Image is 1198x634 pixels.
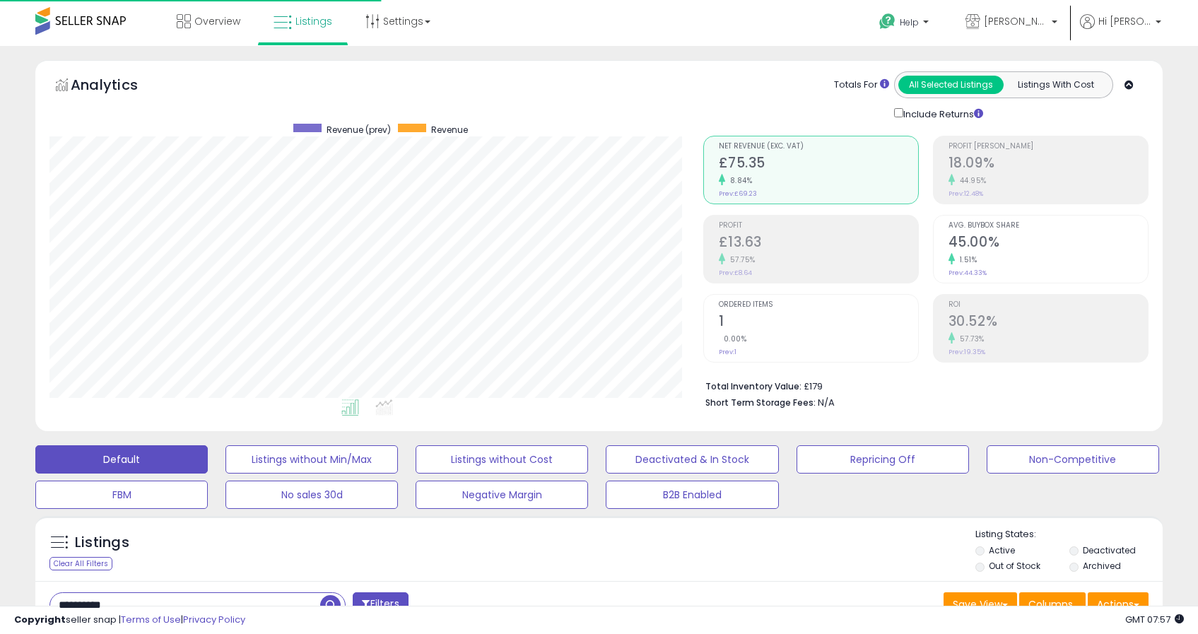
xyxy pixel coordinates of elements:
[989,560,1040,572] label: Out of Stock
[719,269,752,277] small: Prev: £8.64
[705,380,801,392] b: Total Inventory Value:
[725,254,756,265] small: 57.75%
[818,396,835,409] span: N/A
[225,481,398,509] button: No sales 30d
[14,614,245,627] div: seller snap | |
[949,234,1148,253] h2: 45.00%
[975,528,1163,541] p: Listing States:
[719,334,747,344] small: 0.00%
[989,544,1015,556] label: Active
[987,445,1159,474] button: Non-Competitive
[1125,613,1184,626] span: 2025-08-14 07:57 GMT
[944,592,1017,616] button: Save View
[719,234,918,253] h2: £13.63
[949,301,1148,309] span: ROI
[1083,560,1121,572] label: Archived
[900,16,919,28] span: Help
[1028,597,1073,611] span: Columns
[719,301,918,309] span: Ordered Items
[705,397,816,409] b: Short Term Storage Fees:
[868,2,943,46] a: Help
[705,377,1138,394] li: £179
[1088,592,1149,616] button: Actions
[71,75,165,98] h5: Analytics
[431,124,468,136] span: Revenue
[955,334,985,344] small: 57.73%
[949,313,1148,332] h2: 30.52%
[35,481,208,509] button: FBM
[725,175,753,186] small: 8.84%
[1083,544,1136,556] label: Deactivated
[834,78,889,92] div: Totals For
[49,557,112,570] div: Clear All Filters
[955,254,977,265] small: 1.51%
[719,189,757,198] small: Prev: £69.23
[719,155,918,174] h2: £75.35
[14,613,66,626] strong: Copyright
[295,14,332,28] span: Listings
[75,533,129,553] h5: Listings
[327,124,391,136] span: Revenue (prev)
[955,175,987,186] small: 44.95%
[949,222,1148,230] span: Avg. Buybox Share
[719,348,736,356] small: Prev: 1
[1080,14,1161,46] a: Hi [PERSON_NAME]
[606,445,778,474] button: Deactivated & In Stock
[1098,14,1151,28] span: Hi [PERSON_NAME]
[949,189,983,198] small: Prev: 12.48%
[879,13,896,30] i: Get Help
[949,269,987,277] small: Prev: 44.33%
[606,481,778,509] button: B2B Enabled
[35,445,208,474] button: Default
[121,613,181,626] a: Terms of Use
[353,592,408,617] button: Filters
[225,445,398,474] button: Listings without Min/Max
[949,348,985,356] small: Prev: 19.35%
[898,76,1004,94] button: All Selected Listings
[949,155,1148,174] h2: 18.09%
[194,14,240,28] span: Overview
[416,481,588,509] button: Negative Margin
[1003,76,1108,94] button: Listings With Cost
[183,613,245,626] a: Privacy Policy
[949,143,1148,151] span: Profit [PERSON_NAME]
[797,445,969,474] button: Repricing Off
[984,14,1047,28] span: [PERSON_NAME]
[1019,592,1086,616] button: Columns
[883,105,1000,122] div: Include Returns
[719,313,918,332] h2: 1
[719,143,918,151] span: Net Revenue (Exc. VAT)
[719,222,918,230] span: Profit
[416,445,588,474] button: Listings without Cost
